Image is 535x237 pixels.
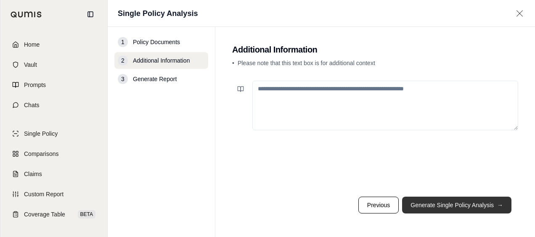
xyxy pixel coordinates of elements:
span: Additional Information [133,56,190,65]
span: Custom Report [24,190,64,198]
a: Single Policy [5,124,102,143]
span: Prompts [24,81,46,89]
a: Custom Report [5,185,102,203]
a: Chats [5,96,102,114]
span: Policy Documents [133,38,180,46]
h1: Single Policy Analysis [118,8,198,19]
a: Coverage TableBETA [5,205,102,224]
h2: Additional Information [232,44,518,55]
span: Vault [24,61,37,69]
button: Previous [358,197,399,213]
span: Chats [24,101,40,109]
a: Home [5,35,102,54]
a: Prompts [5,76,102,94]
div: 3 [118,74,128,84]
span: Home [24,40,40,49]
a: Comparisons [5,145,102,163]
div: 1 [118,37,128,47]
div: 2 [118,55,128,66]
span: Coverage Table [24,210,65,219]
span: BETA [78,210,95,219]
a: Claims [5,165,102,183]
span: Please note that this text box is for additional context [238,60,375,66]
span: Generate Report [133,75,177,83]
img: Qumis Logo [11,11,42,18]
button: Collapse sidebar [84,8,97,21]
button: Generate Single Policy Analysis→ [402,197,511,213]
span: • [232,60,234,66]
a: Vault [5,55,102,74]
span: Single Policy [24,129,58,138]
span: Claims [24,170,42,178]
span: Comparisons [24,150,58,158]
span: → [497,201,503,209]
